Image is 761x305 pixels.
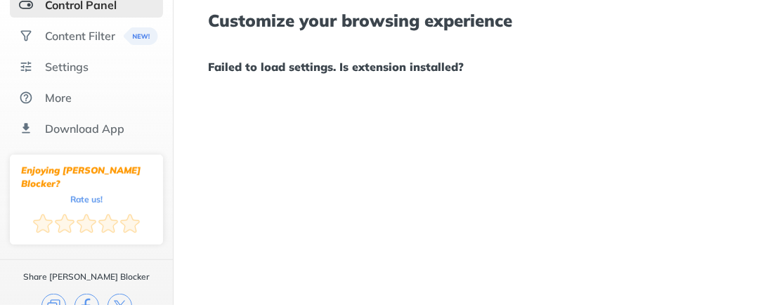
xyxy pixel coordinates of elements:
div: Content Filter [45,29,115,43]
div: Download App [45,122,124,136]
img: menuBanner.svg [124,27,158,45]
img: settings.svg [19,60,33,74]
img: download-app.svg [19,122,33,136]
div: Enjoying [PERSON_NAME] Blocker? [21,164,152,190]
img: social.svg [19,29,33,43]
div: Share [PERSON_NAME] Blocker [23,271,150,283]
div: Settings [45,60,89,74]
div: Rate us! [70,196,103,202]
img: about.svg [19,91,33,105]
div: More [45,91,72,105]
